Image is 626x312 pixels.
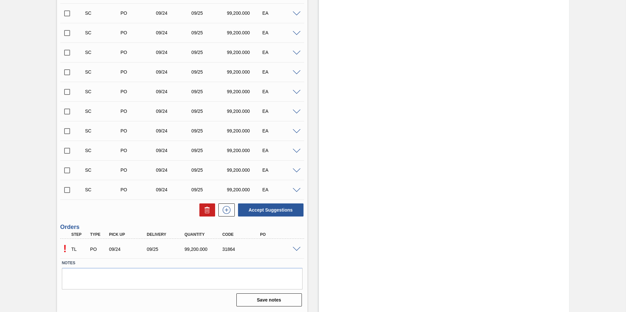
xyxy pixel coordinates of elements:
div: 09/24/2025 [154,10,194,16]
div: EA [261,10,300,16]
div: Quantity [183,232,225,237]
div: 09/25/2025 [190,109,230,114]
div: 09/24/2025 [107,247,150,252]
div: 99,200.000 [225,109,265,114]
div: EA [261,69,300,75]
div: Suggestion Created [83,167,123,173]
div: EA [261,187,300,192]
div: Suggestion Created [83,187,123,192]
div: 99,200.000 [225,167,265,173]
div: 09/24/2025 [154,69,194,75]
div: Suggestion Created [83,69,123,75]
div: Purchase order [119,128,158,133]
div: 99,200.000 [225,89,265,94]
div: Suggestion Created [83,128,123,133]
div: Type [88,232,108,237]
div: 09/24/2025 [154,128,194,133]
div: 99,200.000 [225,10,265,16]
div: 99,200.000 [225,50,265,55]
div: 99,200.000 [225,69,265,75]
div: 99,200.000 [225,148,265,153]
div: 99,200.000 [183,247,225,252]
h3: Orders [60,224,304,231]
div: 09/24/2025 [154,30,194,35]
div: 09/25/2025 [190,69,230,75]
div: 09/24/2025 [154,148,194,153]
div: Purchase order [119,148,158,153]
div: 09/25/2025 [190,89,230,94]
div: 09/25/2025 [190,50,230,55]
div: 09/25/2025 [190,30,230,35]
div: Purchase order [119,167,158,173]
div: Purchase order [119,69,158,75]
button: Accept Suggestions [238,203,304,217]
p: TL [71,247,88,252]
div: 09/24/2025 [154,187,194,192]
div: Suggestion Created [83,50,123,55]
div: Suggestion Created [83,148,123,153]
div: Purchase order [88,247,108,252]
button: Save notes [236,293,302,306]
div: Delete Suggestions [196,203,215,217]
div: Delivery [145,232,187,237]
div: 09/25/2025 [190,128,230,133]
div: Trading Load Composition [70,242,89,256]
div: EA [261,89,300,94]
div: Suggestion Created [83,89,123,94]
div: 09/24/2025 [154,109,194,114]
div: 09/24/2025 [154,167,194,173]
div: 09/24/2025 [154,50,194,55]
div: Pick up [107,232,150,237]
div: PO [258,232,301,237]
div: EA [261,167,300,173]
p: Pending Acceptance [60,243,70,255]
label: Notes [62,258,303,268]
div: Suggestion Created [83,10,123,16]
div: EA [261,30,300,35]
div: 99,200.000 [225,128,265,133]
div: Purchase order [119,10,158,16]
div: 09/25/2025 [145,247,187,252]
div: 99,200.000 [225,30,265,35]
div: Purchase order [119,50,158,55]
div: Suggestion Created [83,109,123,114]
div: 31864 [221,247,263,252]
div: New suggestion [215,203,235,217]
div: Purchase order [119,187,158,192]
div: Step [70,232,89,237]
div: Purchase order [119,109,158,114]
div: Purchase order [119,89,158,94]
div: EA [261,50,300,55]
div: 99,200.000 [225,187,265,192]
div: EA [261,148,300,153]
div: 09/25/2025 [190,187,230,192]
div: Suggestion Created [83,30,123,35]
div: Accept Suggestions [235,203,304,217]
div: Purchase order [119,30,158,35]
div: 09/25/2025 [190,10,230,16]
div: 09/24/2025 [154,89,194,94]
div: EA [261,128,300,133]
div: EA [261,109,300,114]
div: Code [221,232,263,237]
div: 09/25/2025 [190,148,230,153]
div: 09/25/2025 [190,167,230,173]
